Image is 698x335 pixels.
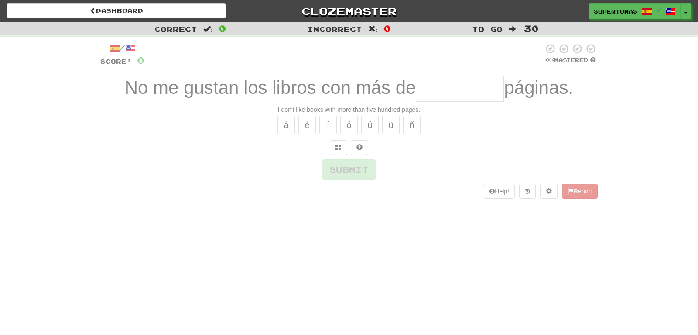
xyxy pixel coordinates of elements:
[351,140,368,155] button: Single letter hint - you only get 1 per sentence and score half the points! alt+h
[368,25,378,33] span: :
[307,24,362,33] span: Incorrect
[330,140,347,155] button: Switch sentence to multiple choice alt+p
[340,116,358,134] button: ó
[589,3,681,19] a: SuperTomas /
[154,24,197,33] span: Correct
[382,116,400,134] button: ü
[322,159,376,180] button: Submit
[7,3,226,18] a: Dashboard
[472,24,503,33] span: To go
[125,77,416,98] span: No me gustan los libros con más de
[594,7,637,15] span: SuperTomas
[219,23,226,34] span: 0
[298,116,316,134] button: é
[277,116,295,134] button: á
[509,25,518,33] span: :
[100,43,144,54] div: /
[383,23,391,34] span: 0
[519,184,536,199] button: Round history (alt+y)
[657,7,661,13] span: /
[562,184,598,199] button: Report
[239,3,458,19] a: Clozemaster
[544,56,598,64] div: Mastered
[137,55,144,66] span: 0
[203,25,213,33] span: :
[524,23,539,34] span: 30
[403,116,421,134] button: ñ
[100,105,598,114] div: I don't like books with more than five hundred pages.
[100,58,132,65] span: Score:
[504,77,573,98] span: páginas.
[361,116,379,134] button: ú
[319,116,337,134] button: í
[484,184,515,199] button: Help!
[545,56,554,63] span: 0 %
